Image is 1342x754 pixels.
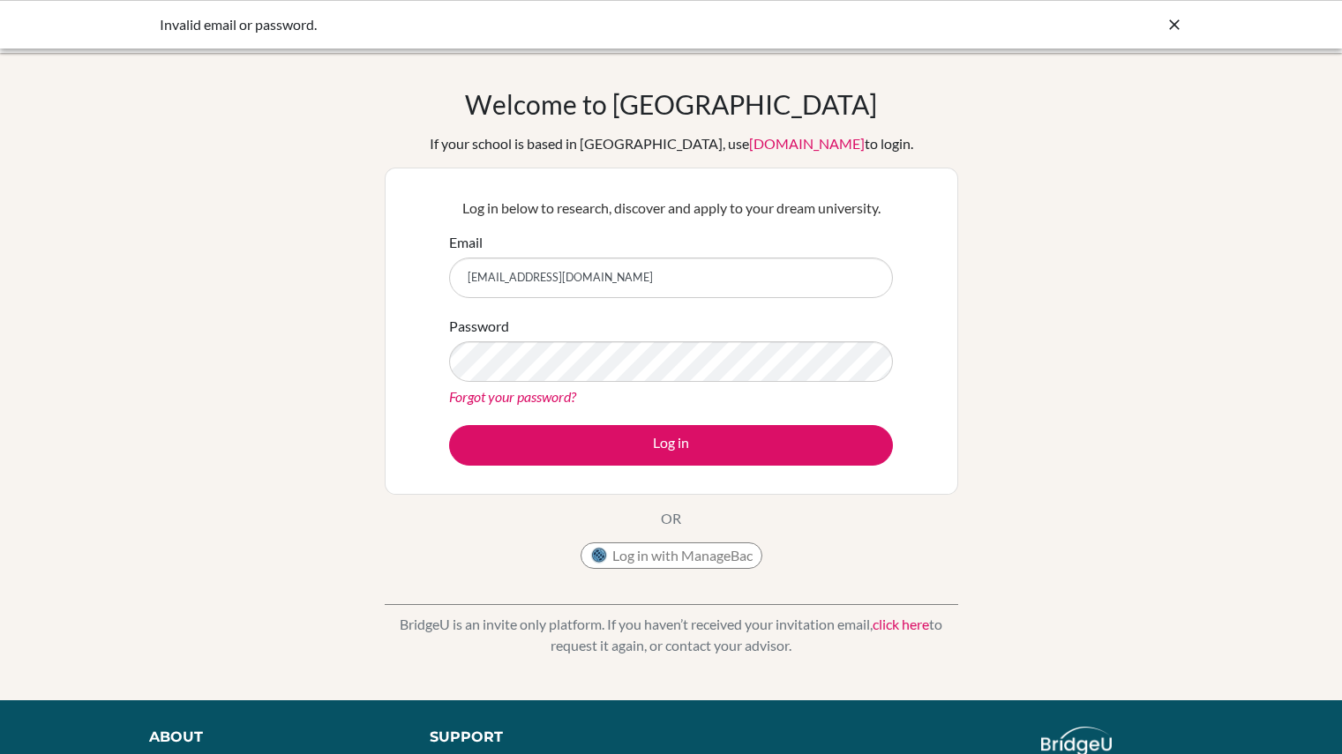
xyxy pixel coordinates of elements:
label: Email [449,232,483,253]
div: If your school is based in [GEOGRAPHIC_DATA], use to login. [430,133,913,154]
h1: Welcome to [GEOGRAPHIC_DATA] [465,88,877,120]
div: Support [430,727,652,748]
a: Forgot your password? [449,388,576,405]
p: Log in below to research, discover and apply to your dream university. [449,198,893,219]
button: Log in with ManageBac [581,542,762,569]
p: OR [661,508,681,529]
p: BridgeU is an invite only platform. If you haven’t received your invitation email, to request it ... [385,614,958,656]
a: [DOMAIN_NAME] [749,135,865,152]
div: Invalid email or password. [160,14,918,35]
div: About [149,727,390,748]
a: click here [873,616,929,632]
label: Password [449,316,509,337]
button: Log in [449,425,893,466]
